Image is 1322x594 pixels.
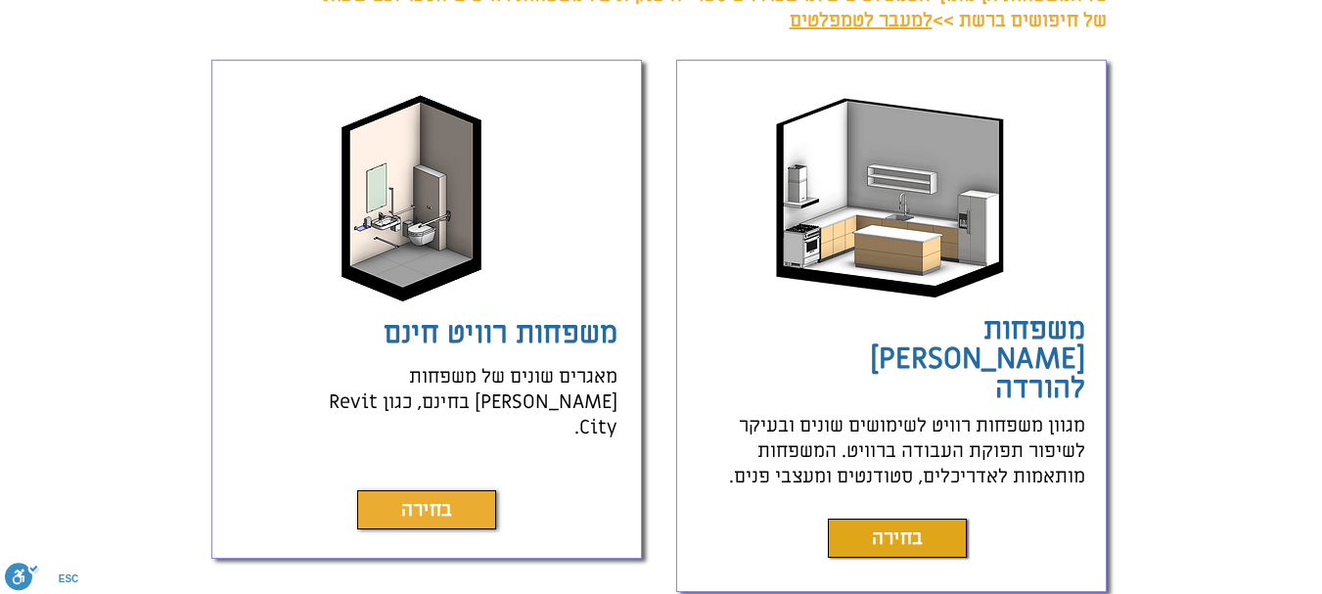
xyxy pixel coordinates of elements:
[357,490,496,529] a: בחירה
[329,364,617,440] span: מאגרים שונים של משפחות [PERSON_NAME] בחינם, כגון Revit City.
[770,84,1012,305] img: משפחות רוויט מטבח להורדה
[828,519,967,558] a: בחירה
[401,496,452,524] span: בחירה
[870,310,1085,407] a: משפחות [PERSON_NAME] להורדה
[384,314,617,352] a: משפחות רוויט חינם
[328,92,495,307] img: קובץ שירותי נכים רוויט בחינם
[790,8,933,33] a: למעבר לטמפלטים
[729,413,1085,489] span: מגוון משפחות רוויט לשימושים שונים ובעיקר לשיפור תפוקת העבודה ברוויט. המשפחות מותאמות לאדריכלים, ס...
[872,525,923,552] span: בחירה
